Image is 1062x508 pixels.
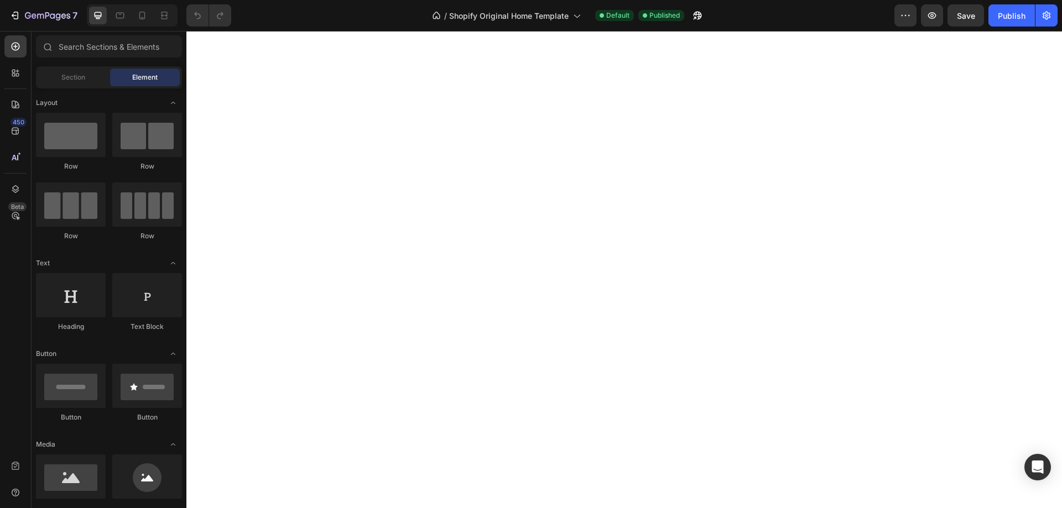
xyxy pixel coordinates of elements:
[61,72,85,82] span: Section
[449,10,569,22] span: Shopify Original Home Template
[948,4,984,27] button: Save
[998,10,1025,22] div: Publish
[36,98,58,108] span: Layout
[72,9,77,22] p: 7
[36,231,106,241] div: Row
[36,322,106,332] div: Heading
[164,94,182,112] span: Toggle open
[988,4,1035,27] button: Publish
[112,322,182,332] div: Text Block
[8,202,27,211] div: Beta
[36,258,50,268] span: Text
[11,118,27,127] div: 450
[36,412,106,422] div: Button
[606,11,629,20] span: Default
[186,31,1062,508] iframe: Design area
[36,349,56,359] span: Button
[112,231,182,241] div: Row
[36,35,182,57] input: Search Sections & Elements
[164,436,182,453] span: Toggle open
[132,72,158,82] span: Element
[186,4,231,27] div: Undo/Redo
[112,161,182,171] div: Row
[36,161,106,171] div: Row
[164,254,182,272] span: Toggle open
[649,11,680,20] span: Published
[1024,454,1051,480] div: Open Intercom Messenger
[112,412,182,422] div: Button
[957,11,975,20] span: Save
[164,345,182,363] span: Toggle open
[36,439,55,449] span: Media
[444,10,447,22] span: /
[4,4,82,27] button: 7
